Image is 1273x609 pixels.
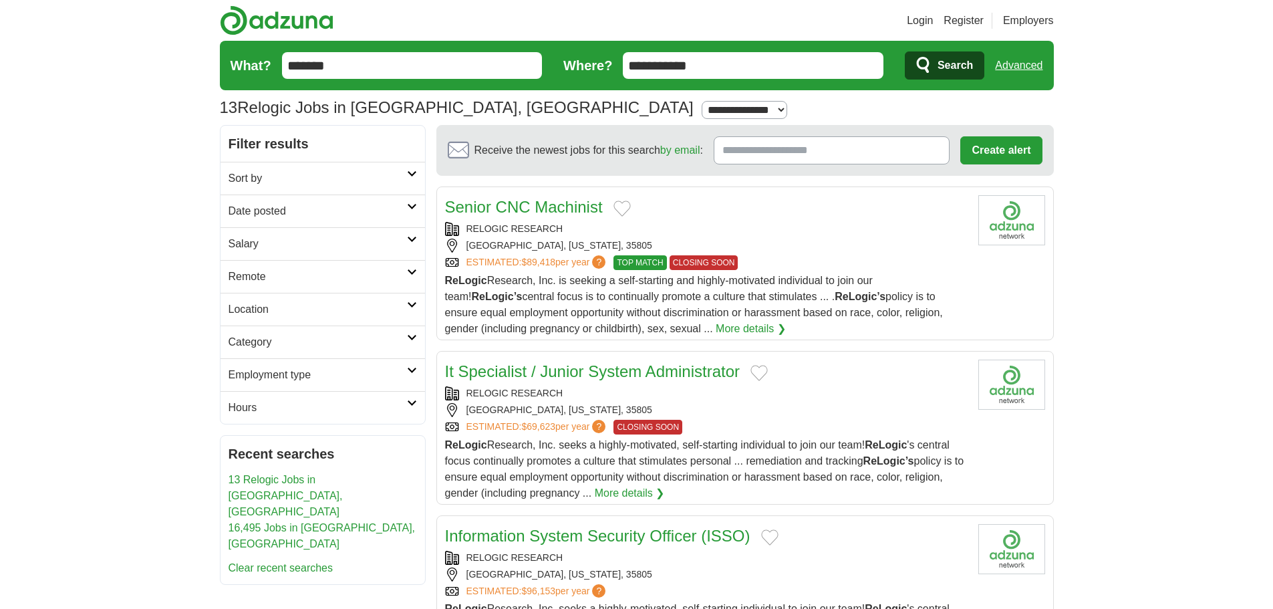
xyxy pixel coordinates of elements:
img: Company logo [978,195,1045,245]
a: Sort by [221,162,425,195]
span: $89,418 [521,257,555,267]
h1: Relogic Jobs in [GEOGRAPHIC_DATA], [GEOGRAPHIC_DATA] [220,98,694,116]
span: CLOSING SOON [613,420,682,435]
span: Receive the newest jobs for this search : [474,142,703,158]
a: More details ❯ [716,321,786,337]
a: Register [944,13,984,29]
h2: Recent searches [229,444,417,464]
span: ? [592,255,605,269]
div: [GEOGRAPHIC_DATA], [US_STATE], 35805 [445,403,968,417]
strong: ReLogic’s [472,291,523,302]
a: ESTIMATED:$69,623per year? [466,420,609,435]
img: Adzuna logo [220,5,333,35]
button: Add to favorite jobs [761,529,779,545]
h2: Category [229,334,407,350]
div: RELOGIC RESEARCH [445,222,968,236]
button: Add to favorite jobs [613,201,631,217]
a: ESTIMATED:$96,153per year? [466,584,609,598]
a: Employers [1003,13,1054,29]
div: RELOGIC RESEARCH [445,551,968,565]
h2: Salary [229,236,407,252]
a: Employment type [221,358,425,391]
div: [GEOGRAPHIC_DATA], [US_STATE], 35805 [445,239,968,253]
a: Senior CNC Machinist [445,198,603,216]
strong: ReLogic’s [835,291,885,302]
strong: ReLogic [445,275,487,286]
div: [GEOGRAPHIC_DATA], [US_STATE], 35805 [445,568,968,582]
a: Remote [221,260,425,293]
span: CLOSING SOON [670,255,738,270]
button: Search [905,51,984,80]
a: Date posted [221,195,425,227]
span: ? [592,420,605,433]
img: Company logo [978,524,1045,574]
img: Company logo [978,360,1045,410]
h2: Date posted [229,203,407,219]
a: Location [221,293,425,326]
button: Create alert [960,136,1042,164]
span: 13 [220,96,238,120]
a: Clear recent searches [229,562,333,574]
strong: ReLogic [865,439,907,451]
div: RELOGIC RESEARCH [445,386,968,400]
label: What? [231,55,271,76]
h2: Hours [229,400,407,416]
strong: ReLogic’s [863,455,914,467]
span: Research, Inc. seeks a highly-motivated, self-starting individual to join our team! 's central fo... [445,439,964,499]
a: More details ❯ [595,485,665,501]
h2: Remote [229,269,407,285]
h2: Employment type [229,367,407,383]
a: Login [907,13,933,29]
strong: ReLogic [445,439,487,451]
a: by email [660,144,700,156]
span: TOP MATCH [613,255,666,270]
h2: Filter results [221,126,425,162]
span: ? [592,584,605,598]
span: $96,153 [521,586,555,596]
span: Search [938,52,973,79]
a: Advanced [995,52,1042,79]
a: Category [221,326,425,358]
label: Where? [563,55,612,76]
a: Information System Security Officer (ISSO) [445,527,750,545]
a: 13 Relogic Jobs in [GEOGRAPHIC_DATA], [GEOGRAPHIC_DATA] [229,474,343,517]
a: It Specialist / Junior System Administrator [445,362,740,380]
a: Salary [221,227,425,260]
h2: Sort by [229,170,407,187]
a: ESTIMATED:$89,418per year? [466,255,609,270]
span: Research, Inc. is seeking a self-starting and highly-motivated individual to join our team! centr... [445,275,943,334]
button: Add to favorite jobs [750,365,768,381]
h2: Location [229,301,407,318]
span: $69,623 [521,421,555,432]
a: Hours [221,391,425,424]
a: 16,495 Jobs in [GEOGRAPHIC_DATA], [GEOGRAPHIC_DATA] [229,522,416,550]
